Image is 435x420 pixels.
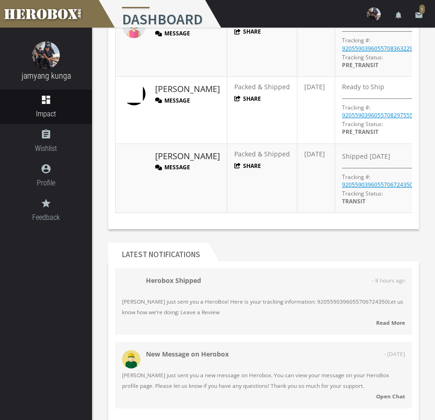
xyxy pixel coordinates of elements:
p: Tracking #: [342,104,371,111]
span: 1 [419,5,425,14]
span: - 8 hours ago [372,275,405,286]
button: Message [155,97,190,104]
span: Packed & Shipped [234,82,290,91]
button: Message [155,29,190,37]
a: [PERSON_NAME] [155,83,220,95]
a: 9205590396055708363229 [342,45,413,52]
strong: New Message on Herobox [146,350,229,358]
span: - [DATE] [384,349,405,359]
span: [PERSON_NAME] just sent you a new message on Herobox. You can view your message on your HeroBox p... [122,370,405,391]
strong: Read More [376,319,405,326]
span: TRANSIT [342,197,365,205]
td: [DATE] [297,9,335,76]
a: 9205590396055708297555 [342,111,413,119]
button: Share [234,28,261,35]
img: 34319-202509161048460400.png [122,276,140,295]
span: PRE_TRANSIT [342,61,378,69]
p: Tracking #: [342,173,371,181]
i: email [415,11,423,19]
button: Share [234,162,261,170]
strong: Herobox Shipped [146,276,201,285]
span: Tracking Status: [342,53,383,61]
button: Share [234,95,261,103]
span: [PERSON_NAME] just sent you a HeroBox! Here is your tracking information: 9205590396055706724350L... [122,296,405,317]
a: Open Chat [122,391,405,402]
a: 9205590396055706724350 [342,181,413,189]
span: PRE_TRANSIT [342,128,378,136]
td: [DATE] [297,76,335,144]
span: Packed & Shipped [234,150,290,158]
a: [PERSON_NAME] [155,150,220,162]
img: male.jpg [122,350,140,368]
span: Shipped [DATE] [342,152,390,161]
span: Tracking Status: [342,120,383,128]
strong: Open Chat [376,392,405,400]
span: Ready to Ship [342,82,384,91]
img: image [32,41,60,69]
td: [DATE] [297,144,335,213]
i: notifications [394,11,403,19]
img: user-image [367,7,381,21]
img: image [122,150,145,173]
span: Tracking Status: [342,190,383,197]
h2: Latest Notifications [108,243,209,261]
a: Read More [122,317,405,328]
i: dashboard [41,94,52,105]
a: jamyang kunga [22,71,71,81]
img: image [122,82,145,105]
button: Message [155,163,190,171]
p: Tracking #: [342,36,371,44]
